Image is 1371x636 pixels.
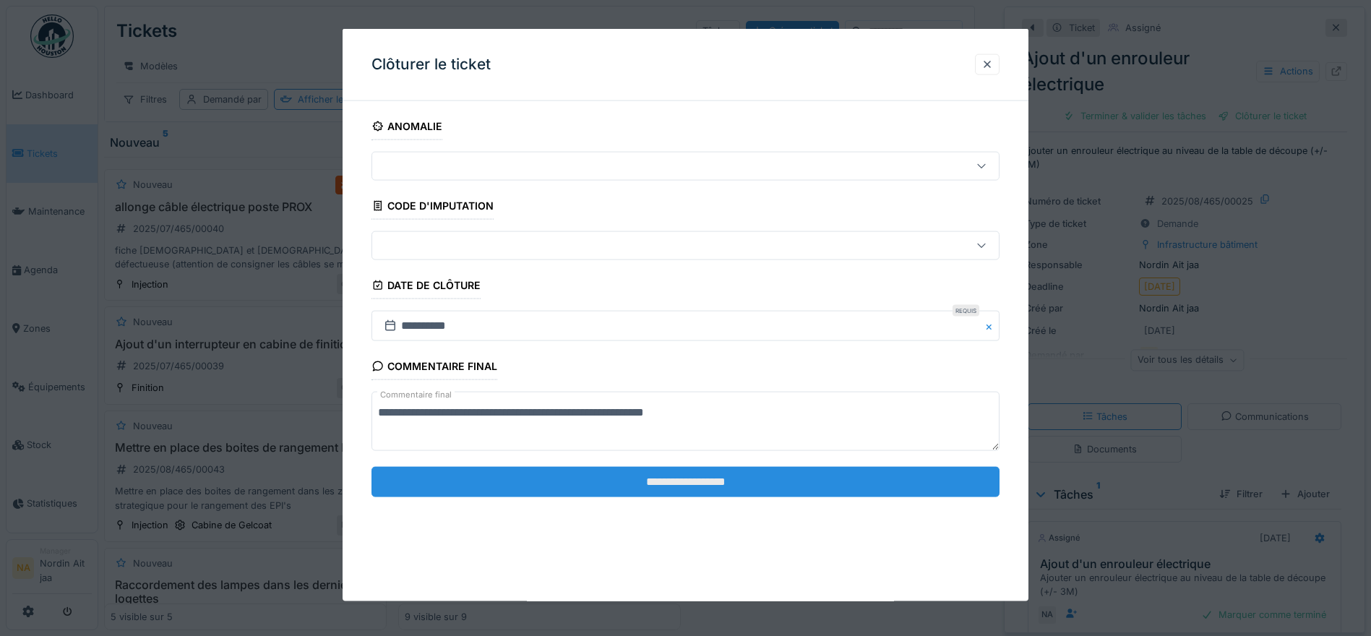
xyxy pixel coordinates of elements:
[984,311,1000,341] button: Close
[371,275,481,299] div: Date de clôture
[371,56,491,74] h3: Clôturer le ticket
[371,195,494,220] div: Code d'imputation
[371,356,497,380] div: Commentaire final
[371,116,442,140] div: Anomalie
[953,305,979,317] div: Requis
[377,386,455,404] label: Commentaire final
